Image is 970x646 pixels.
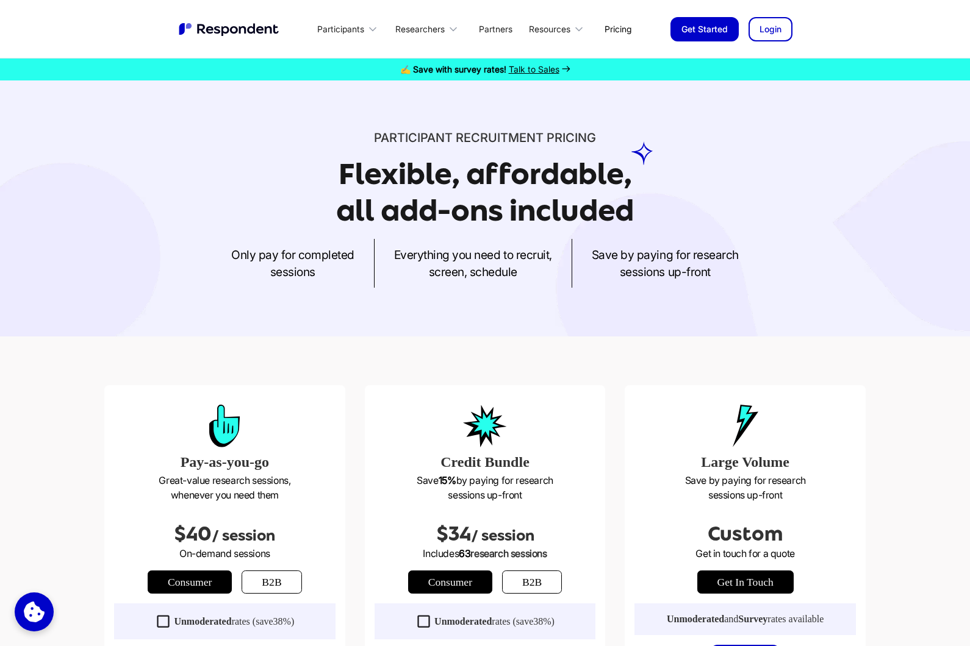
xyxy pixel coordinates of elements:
[434,616,555,628] div: rates (save )
[547,130,596,145] span: PRICING
[178,21,281,37] a: home
[439,474,456,486] strong: 15%
[533,616,551,626] span: 38%
[595,15,641,43] a: Pricing
[374,130,544,145] span: Participant recruitment
[408,570,492,594] a: Consumer
[231,246,354,280] p: Only pay for completed sessions
[470,547,547,559] span: research sessions
[375,451,596,473] h3: Credit Bundle
[400,64,506,74] strong: ✍️ Save with survey rates!
[174,523,212,545] span: $40
[738,614,767,624] strong: Survey
[434,616,492,626] strong: Unmoderated
[667,613,824,625] div: and rates available
[459,547,470,559] span: 63
[311,15,389,43] div: Participants
[395,23,445,35] div: Researchers
[502,570,562,594] a: b2b
[174,616,231,626] strong: Unmoderated
[522,15,595,43] div: Resources
[509,64,559,74] span: Talk to Sales
[708,523,783,545] span: Custom
[670,17,739,41] a: Get Started
[375,546,596,561] p: Includes
[436,523,471,545] span: $34
[336,157,634,227] h1: Flexible, affordable, all add-ons included
[697,570,794,594] a: get in touch
[174,616,294,628] div: rates (save )
[212,527,275,544] span: / session
[634,451,856,473] h3: Large Volume
[469,15,522,43] a: Partners
[389,15,469,43] div: Researchers
[592,246,739,280] p: Save by paying for research sessions up-front
[114,473,336,502] p: Great-value research sessions, whenever you need them
[634,546,856,561] p: Get in touch for a quote
[529,23,570,35] div: Resources
[394,246,552,280] p: Everything you need to recruit, screen, schedule
[178,21,281,37] img: Untitled UI logotext
[273,616,291,626] span: 38%
[242,570,301,594] a: b2b
[471,527,534,544] span: / session
[148,570,232,594] a: Consumer
[114,451,336,473] h3: Pay-as-you-go
[114,546,336,561] p: On-demand sessions
[634,473,856,502] p: Save by paying for research sessions up-front
[667,614,724,624] strong: Unmoderated
[749,17,792,41] a: Login
[317,23,364,35] div: Participants
[375,473,596,502] p: Save by paying for research sessions up-front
